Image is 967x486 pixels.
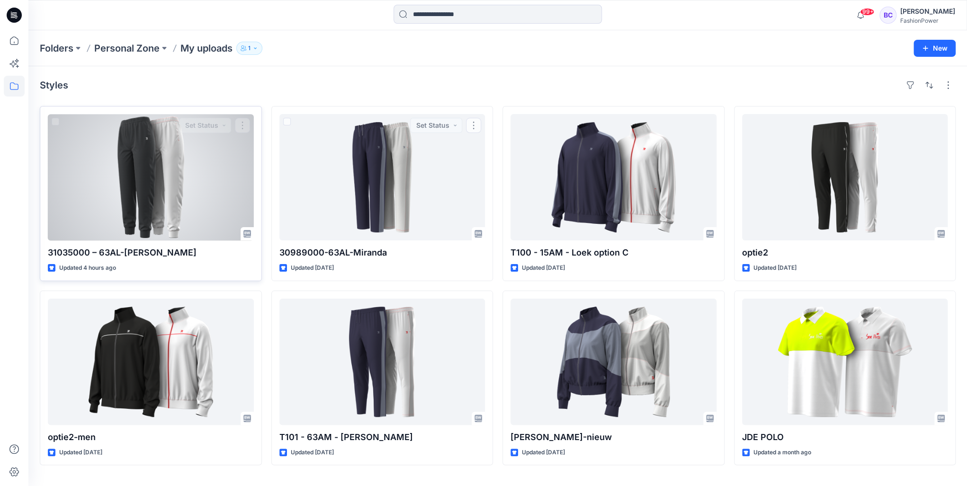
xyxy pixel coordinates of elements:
[279,246,485,259] p: 30989000-63AL-Miranda
[753,448,811,458] p: Updated a month ago
[291,448,334,458] p: Updated [DATE]
[913,40,956,57] button: New
[742,299,948,425] a: JDE POLO
[279,431,485,444] p: T101 - 63AM - [PERSON_NAME]
[860,8,874,16] span: 99+
[291,263,334,273] p: Updated [DATE]
[510,246,716,259] p: T100 - 15AM - Loek option C
[510,299,716,425] a: Lina-nieuw
[59,263,116,273] p: Updated 4 hours ago
[879,7,896,24] div: BC
[40,80,68,91] h4: Styles
[510,431,716,444] p: [PERSON_NAME]-nieuw
[522,263,565,273] p: Updated [DATE]
[742,114,948,240] a: optie2
[236,42,262,55] button: 1
[753,263,797,273] p: Updated [DATE]
[900,17,955,24] div: FashionPower
[48,299,254,425] a: optie2-men
[180,42,233,55] p: My uploads
[248,43,251,53] p: 1
[279,114,485,240] a: 30989000-63AL-Miranda
[94,42,160,55] a: Personal Zone
[900,6,955,17] div: [PERSON_NAME]
[40,42,73,55] a: Folders
[48,114,254,240] a: 31035000 – 63AL-Molly
[59,448,102,458] p: Updated [DATE]
[522,448,565,458] p: Updated [DATE]
[510,114,716,240] a: T100 - 15AM - Loek option C
[48,431,254,444] p: optie2-men
[742,246,948,259] p: optie2
[742,431,948,444] p: JDE POLO
[48,246,254,259] p: 31035000 – 63AL-[PERSON_NAME]
[279,299,485,425] a: T101 - 63AM - Logan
